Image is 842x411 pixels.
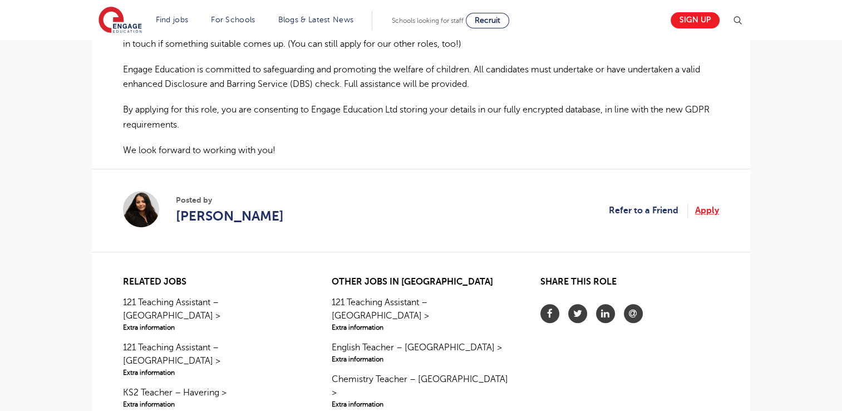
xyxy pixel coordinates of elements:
span: Extra information [123,322,302,332]
p: We look forward to working with you! [123,143,719,158]
a: KS2 Teacher – Havering >Extra information [123,386,302,409]
a: For Schools [211,16,255,24]
span: Extra information [332,354,510,364]
span: Schools looking for staff [392,17,464,25]
span: Extra information [332,399,510,409]
a: Apply [695,203,719,218]
h2: Related jobs [123,277,302,287]
a: 121 Teaching Assistant – [GEOGRAPHIC_DATA] >Extra information [123,296,302,332]
a: Sign up [671,12,720,28]
a: 121 Teaching Assistant – [GEOGRAPHIC_DATA] >Extra information [123,341,302,378]
span: Extra information [332,322,510,332]
span: Extra information [123,368,302,378]
span: Recruit [475,16,500,25]
img: Engage Education [99,7,142,35]
a: Find jobs [156,16,189,24]
h2: Share this role [540,277,719,293]
span: Extra information [123,399,302,409]
a: Recruit [466,13,509,28]
a: English Teacher – [GEOGRAPHIC_DATA] >Extra information [332,341,510,364]
a: [PERSON_NAME] [176,206,284,226]
h2: Other jobs in [GEOGRAPHIC_DATA] [332,277,510,287]
a: Refer to a Friend [609,203,688,218]
a: Blogs & Latest News [278,16,354,24]
p: By applying for this role, you are consenting to Engage Education Ltd storing your details in our... [123,102,719,132]
a: 121 Teaching Assistant – [GEOGRAPHIC_DATA] >Extra information [332,296,510,332]
p: Engage Education is committed to safeguarding and promoting the welfare of children. All candidat... [123,62,719,92]
span: Posted by [176,194,284,206]
a: Chemistry Teacher – [GEOGRAPHIC_DATA] >Extra information [332,373,510,409]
